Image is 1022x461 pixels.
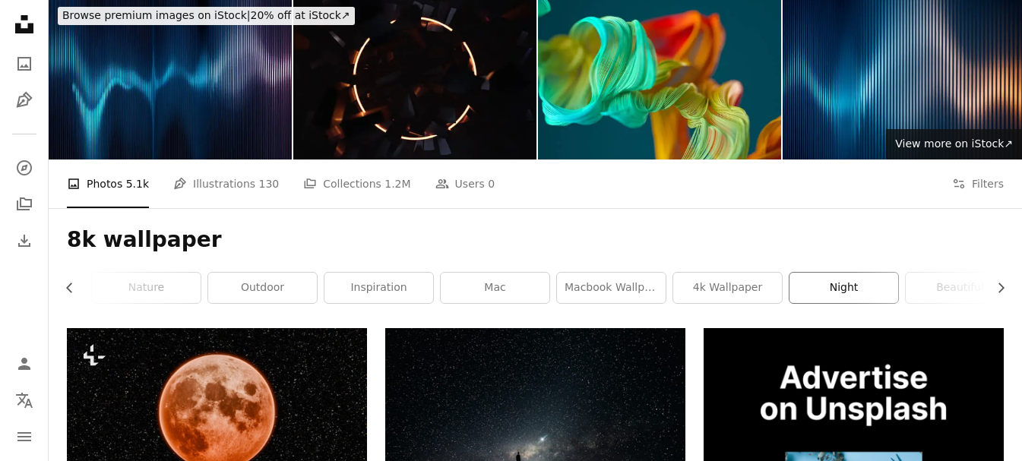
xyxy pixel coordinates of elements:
a: Illustrations 130 [173,159,279,208]
a: silhouette of off-road car [385,422,685,435]
a: Illustrations [9,85,40,115]
span: Browse premium images on iStock | [62,9,250,21]
h1: 8k wallpaper [67,226,1004,254]
a: macbook wallpaper [557,273,666,303]
button: scroll list to the right [987,273,1004,303]
a: beautiful [906,273,1014,303]
a: nature [92,273,201,303]
a: View more on iStock↗ [886,129,1022,159]
button: scroll list to the left [67,273,84,303]
a: 4k wallpaper [673,273,782,303]
button: Menu [9,422,40,452]
a: A full moon is seen in the night sky [67,406,367,419]
span: 20% off at iStock ↗ [62,9,350,21]
a: Log in / Sign up [9,349,40,379]
a: mac [441,273,549,303]
span: 130 [259,175,280,192]
button: Language [9,385,40,415]
a: Download History [9,226,40,256]
button: Filters [952,159,1004,208]
span: 0 [488,175,495,192]
a: Collections [9,189,40,219]
a: Users 0 [435,159,495,208]
a: Home — Unsplash [9,9,40,43]
a: Photos [9,49,40,79]
a: Explore [9,153,40,183]
span: View more on iStock ↗ [895,137,1013,150]
a: inspiration [324,273,433,303]
a: night [789,273,898,303]
span: 1.2M [384,175,410,192]
a: Collections 1.2M [303,159,410,208]
a: outdoor [208,273,317,303]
